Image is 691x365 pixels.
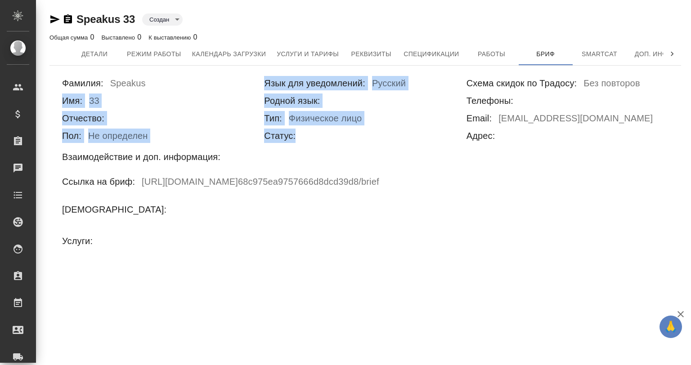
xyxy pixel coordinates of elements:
span: Доп. инфо [632,49,675,60]
span: Работы [470,49,513,60]
h6: Схема скидок по Традосу: [467,76,577,90]
div: 0 [102,32,142,43]
span: Реквизиты [350,49,393,60]
div: Создан [142,13,183,26]
h6: Статус: [264,129,296,143]
span: Спецификации [404,49,459,60]
h6: [EMAIL_ADDRESS][DOMAIN_NAME] [498,111,653,129]
h6: [URL][DOMAIN_NAME] 68c975ea9757666d8dcd39d8 /brief [142,174,379,192]
h6: Фамилия: [62,76,103,90]
span: Детали [73,49,116,60]
h6: Родной язык: [264,93,320,108]
span: Режим работы [127,49,181,60]
h6: Услуги: [62,234,93,248]
h6: 33 [89,93,99,111]
h6: Телефоны: [467,93,513,108]
p: Общая сумма [49,34,90,41]
span: Календарь загрузки [192,49,266,60]
h6: Отчество: [62,111,104,125]
h6: Имя: [62,93,82,108]
span: Услуги и тарифы [277,49,339,60]
button: Создан [147,16,172,23]
button: Скопировать ссылку для ЯМессенджера [49,14,60,25]
p: К выставлению [148,34,193,41]
h6: Русский [372,76,406,93]
h6: Speakus [110,76,146,93]
h6: Пол: [62,129,81,143]
a: Speakus 33 [76,13,135,25]
p: Выставлено [102,34,138,41]
div: 0 [148,32,197,43]
div: 0 [49,32,94,43]
span: Бриф [524,49,567,60]
h6: Адрес: [467,129,495,143]
h6: Ссылка на бриф: [62,174,135,189]
h6: [DEMOGRAPHIC_DATA]: [62,202,166,217]
h6: Взаимодействие и доп. информация: [62,150,220,164]
span: Smartcat [578,49,621,60]
h6: Тип: [264,111,282,125]
h6: Язык для уведомлений: [264,76,365,90]
h6: Физическое лицо [289,111,362,129]
h6: Без повторов [583,76,640,93]
h6: Email: [467,111,492,125]
h6: Не определен [88,129,148,146]
button: Скопировать ссылку [63,14,73,25]
button: 🙏 [660,316,682,338]
span: 🙏 [663,317,678,336]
